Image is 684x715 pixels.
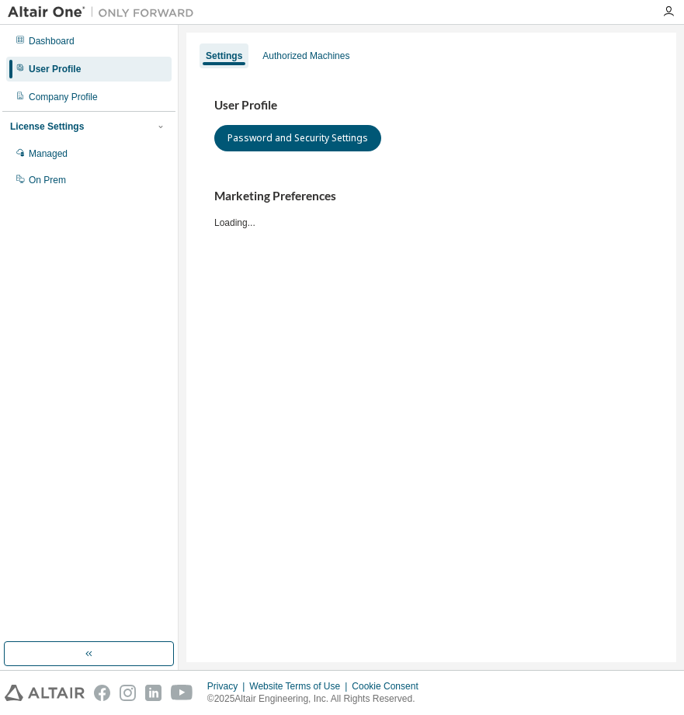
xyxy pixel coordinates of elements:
div: Dashboard [29,35,75,47]
img: facebook.svg [94,685,110,701]
div: Loading... [214,189,648,228]
div: Website Terms of Use [249,680,352,692]
button: Password and Security Settings [214,125,381,151]
img: altair_logo.svg [5,685,85,701]
h3: User Profile [214,98,648,113]
div: Authorized Machines [262,50,349,62]
img: Altair One [8,5,202,20]
div: Cookie Consent [352,680,427,692]
img: instagram.svg [120,685,136,701]
div: On Prem [29,174,66,186]
img: youtube.svg [171,685,193,701]
img: linkedin.svg [145,685,161,701]
h3: Marketing Preferences [214,189,648,204]
div: Company Profile [29,91,98,103]
p: © 2025 Altair Engineering, Inc. All Rights Reserved. [207,692,428,706]
div: User Profile [29,63,81,75]
div: License Settings [10,120,84,133]
div: Settings [206,50,242,62]
div: Privacy [207,680,249,692]
div: Managed [29,148,68,160]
